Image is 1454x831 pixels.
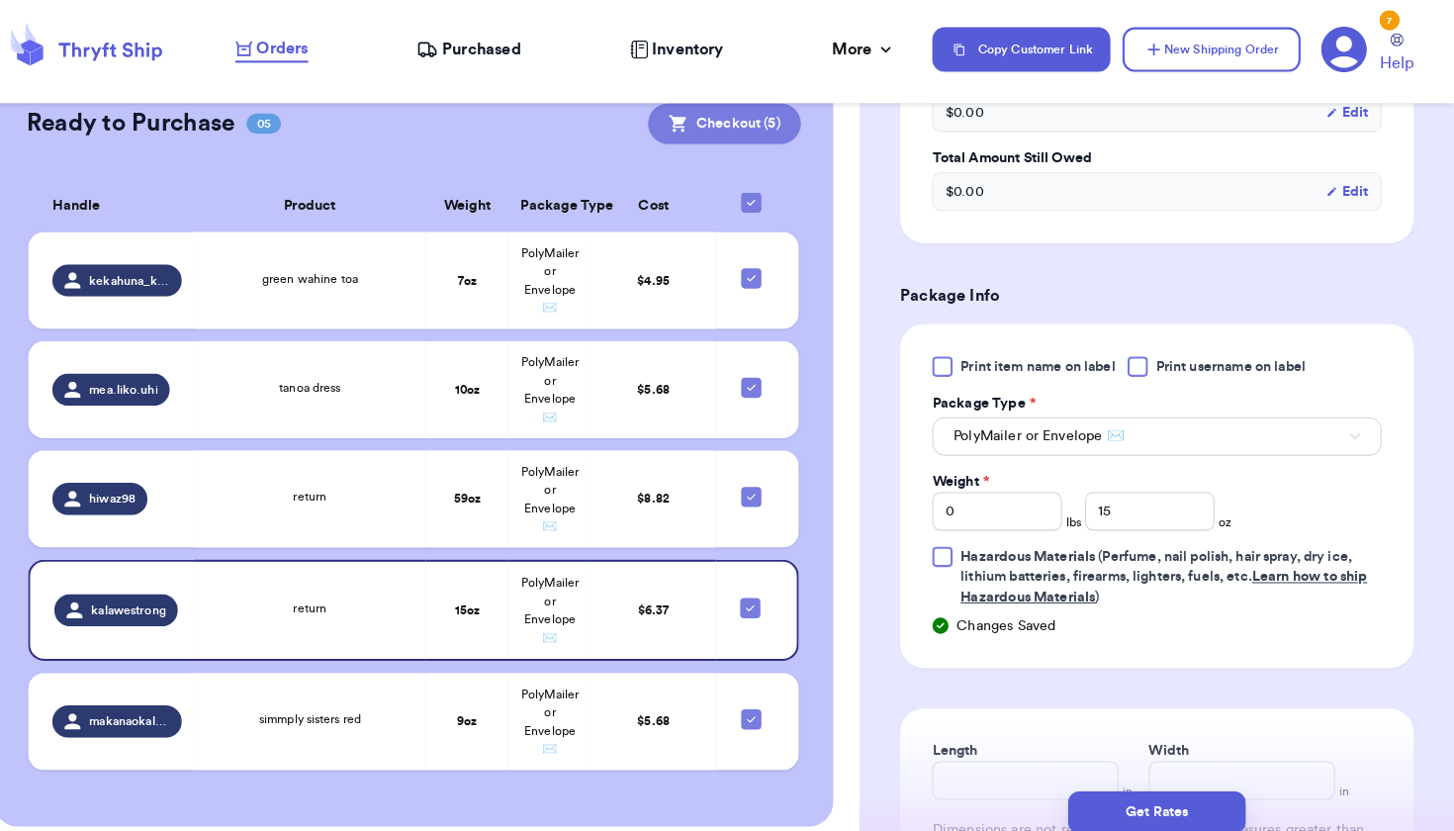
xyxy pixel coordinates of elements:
span: PolyMailer or Envelope ✉️ [541,455,597,520]
div: More [846,37,908,60]
label: Width [1155,724,1195,744]
span: $ 6.37 [656,591,686,602]
button: New Shipping Order [1130,27,1304,70]
button: Edit [1328,100,1370,120]
span: Purchased [464,37,541,60]
span: return [318,480,351,492]
span: PolyMailer or Envelope ✉️ [964,416,1131,436]
span: mea.liko.uhi [119,373,186,389]
span: PolyMailer or Envelope ✉️ [541,241,597,307]
strong: 9 oz [479,699,499,711]
span: hiwaz98 [119,480,164,496]
span: 05 [273,111,307,131]
button: Edit [1328,177,1370,197]
span: $ 4.95 [655,268,686,280]
button: Copy Customer Link [944,27,1118,70]
th: Cost [610,176,732,227]
h3: Package Info [912,277,1414,301]
a: Orders [262,36,333,61]
a: 7 [1323,26,1369,71]
a: Purchased [439,37,541,60]
span: Inventory [670,37,740,60]
span: oz [1224,503,1236,518]
th: Package Type [529,176,610,227]
label: Total Amount Still Owed [944,144,1383,164]
span: tanoa dress [305,373,365,385]
span: $ 5.68 [655,375,686,387]
span: $ 5.68 [655,699,686,711]
label: Length [944,724,988,744]
th: Weight [448,176,529,227]
span: $ 0.00 [956,100,994,120]
span: (Perfume, nail polish, hair spray, dry ice, lithium batteries, firearms, lighters, fuels, etc. ) [971,537,1369,591]
span: PolyMailer or Envelope ✉️ [541,348,597,414]
label: Weight [944,461,999,481]
strong: 59 oz [476,482,502,494]
a: Help [1381,33,1414,73]
span: Print item name on label [971,348,1123,368]
span: kalawestrong [121,589,194,604]
span: PolyMailer or Envelope ✉️ [541,564,597,629]
span: makanaokalani.palakiko [119,697,198,713]
span: lbs [1074,503,1089,518]
span: Orders [283,36,333,59]
th: Product [222,176,448,227]
span: return [318,589,351,600]
span: simmply sisters red [285,697,385,709]
strong: 15 oz [477,591,501,602]
label: Package Type [944,384,1045,404]
span: Help [1381,49,1414,73]
button: Checkout (5) [666,101,815,140]
button: Get Rates [1076,774,1250,815]
span: Changes Saved [967,601,1064,621]
strong: 10 oz [477,375,501,387]
button: PolyMailer or Envelope ✉️ [944,408,1383,445]
a: Inventory [648,37,740,60]
span: PolyMailer or Envelope ✉️ [541,673,597,738]
h2: Ready to Purchase [57,105,261,137]
span: Print username on label [1162,348,1309,368]
span: Hazardous Materials [971,537,1103,551]
span: green wahine toa [288,266,382,278]
div: 7 [1381,10,1401,30]
span: $ 8.82 [655,482,686,494]
strong: 7 oz [480,268,499,280]
span: $ 0.00 [956,177,994,197]
span: Handle [83,191,130,212]
span: kekahuna_kalawe [119,266,198,282]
